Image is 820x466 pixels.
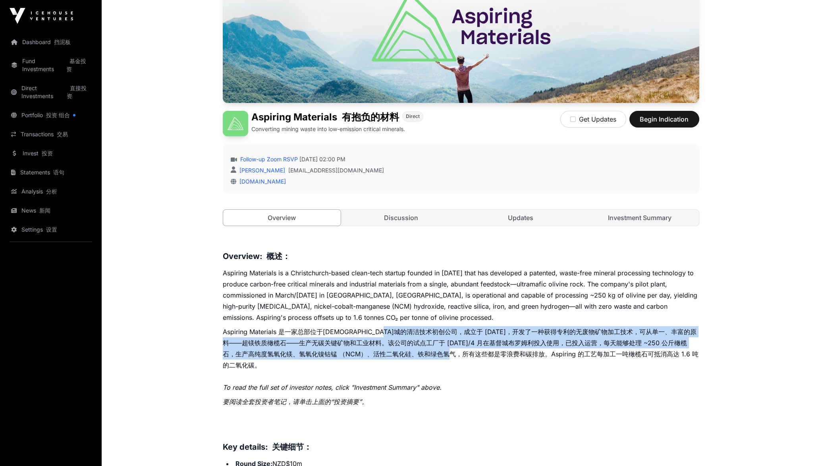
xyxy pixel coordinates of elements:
a: Settings 设置 [6,221,95,238]
font: 设置 [46,226,57,233]
p: Converting mining waste into low-emission critical minerals. [251,125,405,133]
a: News 新闻 [6,202,95,219]
a: Statements 语句 [6,164,95,181]
a: [PERSON_NAME] [238,167,285,174]
font: 新闻 [39,207,50,214]
a: Updates [462,210,580,226]
font: 直接投资 [67,85,87,99]
font: Aspiring Materials 是一家总部位于[DEMOGRAPHIC_DATA]城的清洁技术初创公司，成立于 [DATE]，开发了一种获得专利的无废物矿物加工技术，可从单一、丰富的原料—... [223,328,698,369]
h1: Aspiring Materials [251,111,399,124]
a: Direct Investments 直接投资 [6,79,95,105]
p: Aspiring Materials is a Christchurch-based clean-tech startup founded in [DATE] that has develope... [223,267,699,374]
font: 语句 [53,169,64,176]
span: [DATE] 02:00 PM [299,155,345,163]
font: 基金投资 [66,58,86,72]
h3: Key details: [223,441,699,453]
span: Direct [406,113,420,120]
a: Discussion [342,210,460,226]
iframe: Chat Widget [780,428,820,466]
a: Invest 投资 [6,145,95,162]
a: Follow-up Zoom RSVP [239,155,298,163]
span: Begin Indication [639,114,689,124]
a: [DOMAIN_NAME] [236,178,286,185]
a: [EMAIL_ADDRESS][DOMAIN_NAME] [288,166,384,174]
a: Fund Investments 基金投资 [6,52,95,78]
font: 关键细节： [272,442,312,452]
font: 挡泥板 [54,39,71,45]
a: Analysis 分析 [6,183,95,200]
button: Begin Indication [629,111,699,128]
font: 要阅读全套投资者笔记，请单击上面的“投资摘要”。 [223,398,368,406]
font: 概述： [266,251,290,261]
a: Begin Indication [629,119,699,127]
img: Aspiring Materials [223,111,248,136]
img: Icehouse Ventures Logo [10,8,73,24]
h3: Overview: [223,250,699,263]
a: Overview [223,209,342,226]
font: 交易 [57,131,68,137]
em: To read the full set of investor notes, click "Investment Summary" above. [223,383,442,406]
font: 投资 [42,150,53,157]
a: Dashboard 挡泥板 [6,33,95,51]
nav: Tabs [223,210,699,226]
button: Get Updates [560,111,626,128]
font: 有抱负的材料 [342,111,399,123]
font: 分析 [46,188,57,195]
a: Transactions 交易 [6,126,95,143]
a: Investment Summary [581,210,699,226]
font: 投资 组合 [46,112,70,118]
a: Portfolio 投资 组合 [6,106,95,124]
